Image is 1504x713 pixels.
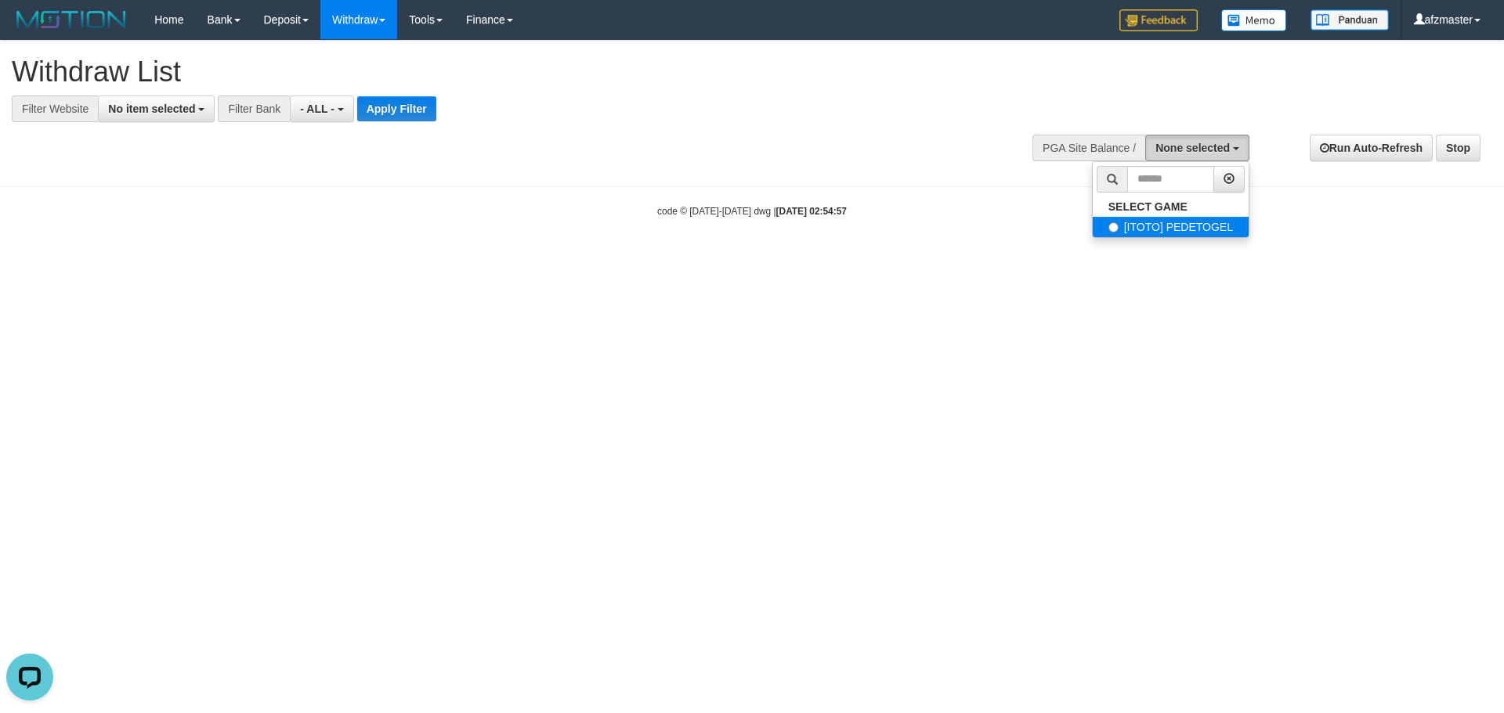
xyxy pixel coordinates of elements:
[1093,196,1249,217] a: SELECT GAME
[300,103,334,115] span: - ALL -
[98,95,215,122] button: No item selected
[1108,200,1188,213] b: SELECT GAME
[12,56,987,88] h1: Withdraw List
[1032,135,1145,161] div: PGA Site Balance /
[1093,217,1249,237] label: [ITOTO] PEDETOGEL
[1221,9,1287,31] img: Button%20Memo.svg
[6,6,53,53] button: Open LiveChat chat widget
[657,206,847,217] small: code © [DATE]-[DATE] dwg |
[1310,135,1433,161] a: Run Auto-Refresh
[12,8,131,31] img: MOTION_logo.png
[108,103,195,115] span: No item selected
[1119,9,1198,31] img: Feedback.jpg
[1155,142,1230,154] span: None selected
[290,95,353,122] button: - ALL -
[1108,222,1119,232] input: [ITOTO] PEDETOGEL
[1311,9,1389,31] img: panduan.png
[357,96,436,121] button: Apply Filter
[218,95,290,122] div: Filter Bank
[776,206,847,217] strong: [DATE] 02:54:57
[12,95,98,122] div: Filter Website
[1145,135,1249,161] button: None selected
[1436,135,1480,161] a: Stop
